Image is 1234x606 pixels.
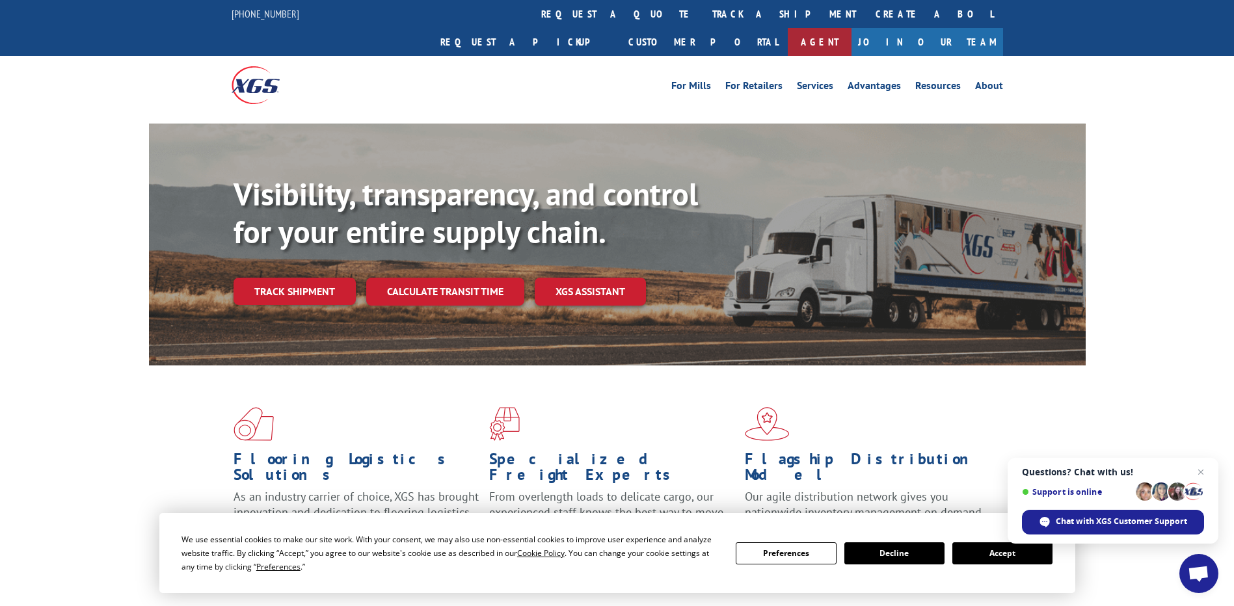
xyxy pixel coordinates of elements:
button: Accept [952,542,1053,564]
span: Our agile distribution network gives you nationwide inventory management on demand. [745,489,984,520]
h1: Flooring Logistics Solutions [234,451,479,489]
img: xgs-icon-total-supply-chain-intelligence-red [234,407,274,441]
a: Track shipment [234,278,356,305]
span: Questions? Chat with us! [1022,467,1204,477]
a: Advantages [848,81,901,95]
a: Resources [915,81,961,95]
button: Decline [844,542,945,564]
span: Chat with XGS Customer Support [1056,516,1187,527]
a: XGS ASSISTANT [535,278,646,306]
div: Open chat [1179,554,1218,593]
p: From overlength loads to delicate cargo, our experienced staff knows the best way to move your fr... [489,489,735,547]
div: Chat with XGS Customer Support [1022,510,1204,534]
div: We use essential cookies to make our site work. With your consent, we may also use non-essential ... [181,533,720,573]
span: Preferences [256,561,301,572]
a: For Retailers [725,81,783,95]
a: Calculate transit time [366,278,524,306]
span: Close chat [1193,464,1209,480]
span: As an industry carrier of choice, XGS has brought innovation and dedication to flooring logistics... [234,489,479,535]
b: Visibility, transparency, and control for your entire supply chain. [234,174,698,252]
a: Join Our Team [852,28,1003,56]
a: Agent [788,28,852,56]
div: Cookie Consent Prompt [159,513,1075,593]
span: Cookie Policy [517,547,565,559]
img: xgs-icon-focused-on-flooring-red [489,407,520,441]
h1: Flagship Distribution Model [745,451,991,489]
h1: Specialized Freight Experts [489,451,735,489]
a: Services [797,81,833,95]
a: Request a pickup [431,28,619,56]
img: xgs-icon-flagship-distribution-model-red [745,407,790,441]
a: Customer Portal [619,28,788,56]
a: For Mills [671,81,711,95]
a: About [975,81,1003,95]
button: Preferences [736,542,836,564]
span: Support is online [1022,487,1131,497]
a: [PHONE_NUMBER] [232,7,299,20]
